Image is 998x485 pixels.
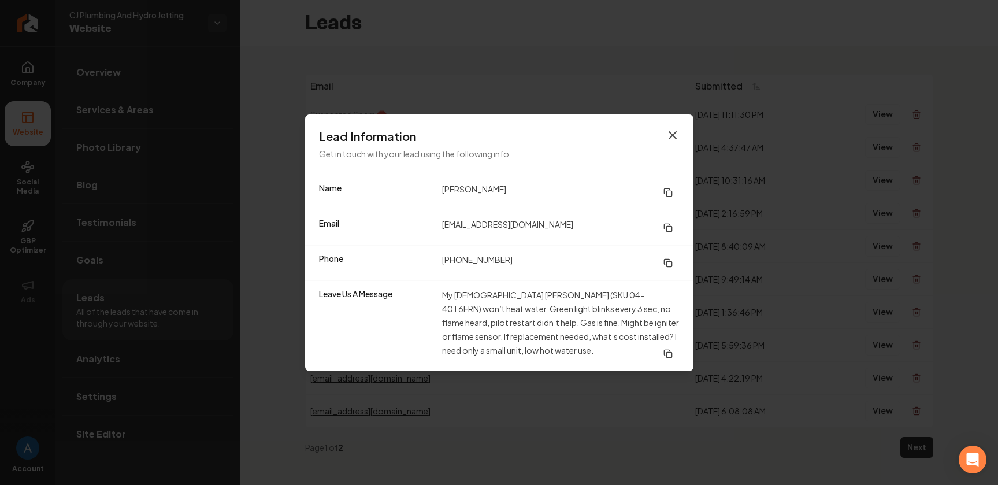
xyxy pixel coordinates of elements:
[442,288,680,364] dd: My [DEMOGRAPHIC_DATA] [PERSON_NAME] (SKU 04-40T6FRN) won’t heat water. Green light blinks every 3...
[319,147,680,161] p: Get in touch with your lead using the following info.
[442,253,680,273] dd: [PHONE_NUMBER]
[319,288,433,364] dt: Leave Us A Message
[319,128,680,145] h3: Lead Information
[319,182,433,203] dt: Name
[319,217,433,238] dt: Email
[442,182,680,203] dd: [PERSON_NAME]
[442,217,680,238] dd: [EMAIL_ADDRESS][DOMAIN_NAME]
[319,253,433,273] dt: Phone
